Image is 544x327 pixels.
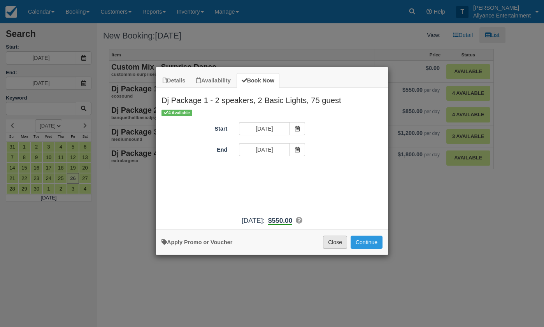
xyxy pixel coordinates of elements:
button: Add to Booking [351,236,383,249]
h2: Dj Package 1 - 2 speakers, 2 Basic Lights, 75 guest [156,88,388,108]
a: Details [158,73,190,88]
label: End [156,143,233,154]
button: Close [323,236,347,249]
div: : [156,216,388,226]
a: Apply Voucher [161,239,232,245]
a: Book Now [237,73,279,88]
b: $550.00 [268,217,292,225]
span: 4 Available [161,110,192,116]
span: [DATE] [242,217,263,224]
div: Item Modal [156,88,388,225]
a: Availability [191,73,235,88]
label: Start [156,122,233,133]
